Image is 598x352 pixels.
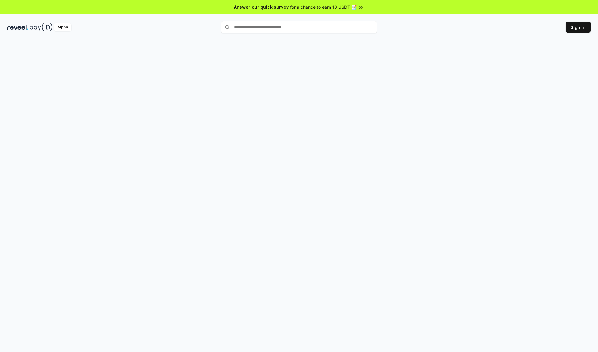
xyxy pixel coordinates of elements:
img: pay_id [30,23,53,31]
div: Alpha [54,23,71,31]
span: Answer our quick survey [234,4,289,10]
span: for a chance to earn 10 USDT 📝 [290,4,357,10]
img: reveel_dark [7,23,28,31]
button: Sign In [566,22,591,33]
